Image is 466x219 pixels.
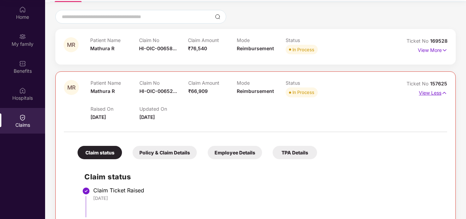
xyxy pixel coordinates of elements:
[208,146,262,159] div: Employee Details
[91,80,139,86] p: Patient Name
[419,87,447,97] p: View Less
[139,88,177,94] span: HI-OIC-00652...
[19,87,26,94] img: svg+xml;base64,PHN2ZyBpZD0iSG9zcGl0YWxzIiB4bWxucz0iaHR0cDovL3d3dy53My5vcmcvMjAwMC9zdmciIHdpZHRoPS...
[19,6,26,13] img: svg+xml;base64,PHN2ZyBpZD0iSG9tZSIgeG1sbnM9Imh0dHA6Ly93d3cudzMub3JnLzIwMDAvc3ZnIiB3aWR0aD0iMjAiIG...
[139,114,155,120] span: [DATE]
[215,14,220,19] img: svg+xml;base64,PHN2ZyBpZD0iU2VhcmNoLTMyeDMyIiB4bWxucz0iaHR0cDovL3d3dy53My5vcmcvMjAwMC9zdmciIHdpZH...
[133,146,197,159] div: Policy & Claim Details
[90,45,114,51] span: Mathura R
[19,33,26,40] img: svg+xml;base64,PHN2ZyB3aWR0aD0iMjAiIGhlaWdodD0iMjAiIHZpZXdCb3g9IjAgMCAyMCAyMCIgZmlsbD0ibm9uZSIgeG...
[418,45,448,54] p: View More
[273,146,317,159] div: TPA Details
[442,46,448,54] img: svg+xml;base64,PHN2ZyB4bWxucz0iaHR0cDovL3d3dy53My5vcmcvMjAwMC9zdmciIHdpZHRoPSIxNyIgaGVpZ2h0PSIxNy...
[93,187,440,194] div: Claim Ticket Raised
[67,85,76,91] span: MR
[91,88,115,94] span: Mathura R
[91,114,106,120] span: [DATE]
[90,37,139,43] p: Patient Name
[82,187,90,195] img: svg+xml;base64,PHN2ZyBpZD0iU3RlcC1Eb25lLTMyeDMyIiB4bWxucz0iaHR0cDovL3d3dy53My5vcmcvMjAwMC9zdmciIH...
[237,45,274,51] span: Reimbursement
[188,45,207,51] span: ₹76,540
[19,60,26,67] img: svg+xml;base64,PHN2ZyBpZD0iQmVuZWZpdHMiIHhtbG5zPSJodHRwOi8vd3d3LnczLm9yZy8yMDAwL3N2ZyIgd2lkdGg9Ij...
[188,37,237,43] p: Claim Amount
[407,38,430,44] span: Ticket No
[441,89,447,97] img: svg+xml;base64,PHN2ZyB4bWxucz0iaHR0cDovL3d3dy53My5vcmcvMjAwMC9zdmciIHdpZHRoPSIxNyIgaGVpZ2h0PSIxNy...
[139,106,188,112] p: Updated On
[91,106,139,112] p: Raised On
[430,38,448,44] span: 169528
[286,80,334,86] p: Status
[237,88,274,94] span: Reimbursement
[84,171,440,182] h2: Claim status
[237,37,286,43] p: Mode
[292,46,314,53] div: In Process
[78,146,122,159] div: Claim status
[139,37,188,43] p: Claim No
[139,45,177,51] span: HI-OIC-00658...
[19,114,26,121] img: svg+xml;base64,PHN2ZyBpZD0iQ2xhaW0iIHhtbG5zPSJodHRwOi8vd3d3LnczLm9yZy8yMDAwL3N2ZyIgd2lkdGg9IjIwIi...
[93,195,440,201] div: [DATE]
[188,80,237,86] p: Claim Amount
[430,81,447,86] span: 157625
[286,37,334,43] p: Status
[237,80,286,86] p: Mode
[188,88,208,94] span: ₹66,909
[407,81,430,86] span: Ticket No
[67,42,75,48] span: MR
[139,80,188,86] p: Claim No
[292,89,314,96] div: In Process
